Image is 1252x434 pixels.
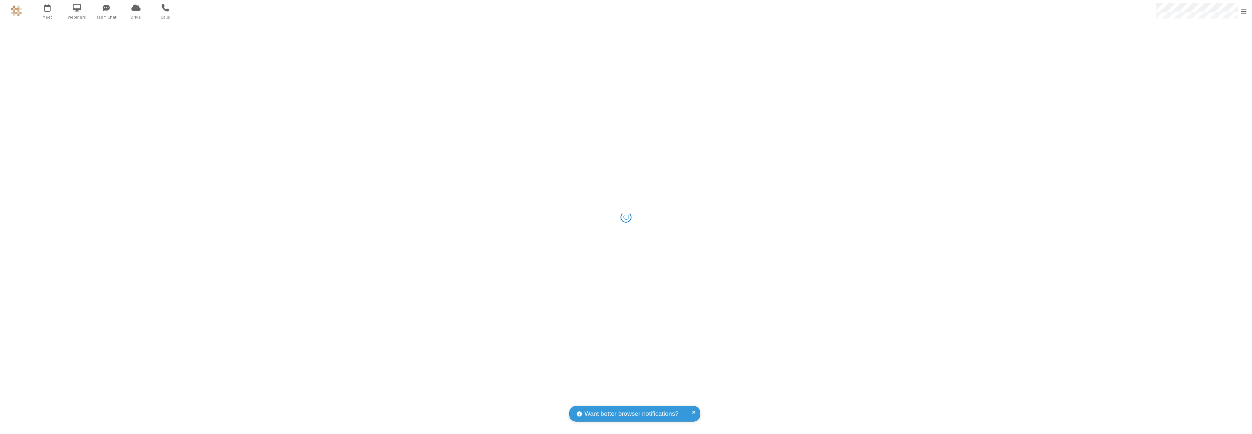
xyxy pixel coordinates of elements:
[152,14,179,20] span: Calls
[93,14,120,20] span: Team Chat
[34,14,61,20] span: Meet
[585,409,678,419] span: Want better browser notifications?
[1234,415,1247,429] iframe: Chat
[122,14,150,20] span: Drive
[63,14,91,20] span: Webinars
[11,5,22,16] img: QA Selenium DO NOT DELETE OR CHANGE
